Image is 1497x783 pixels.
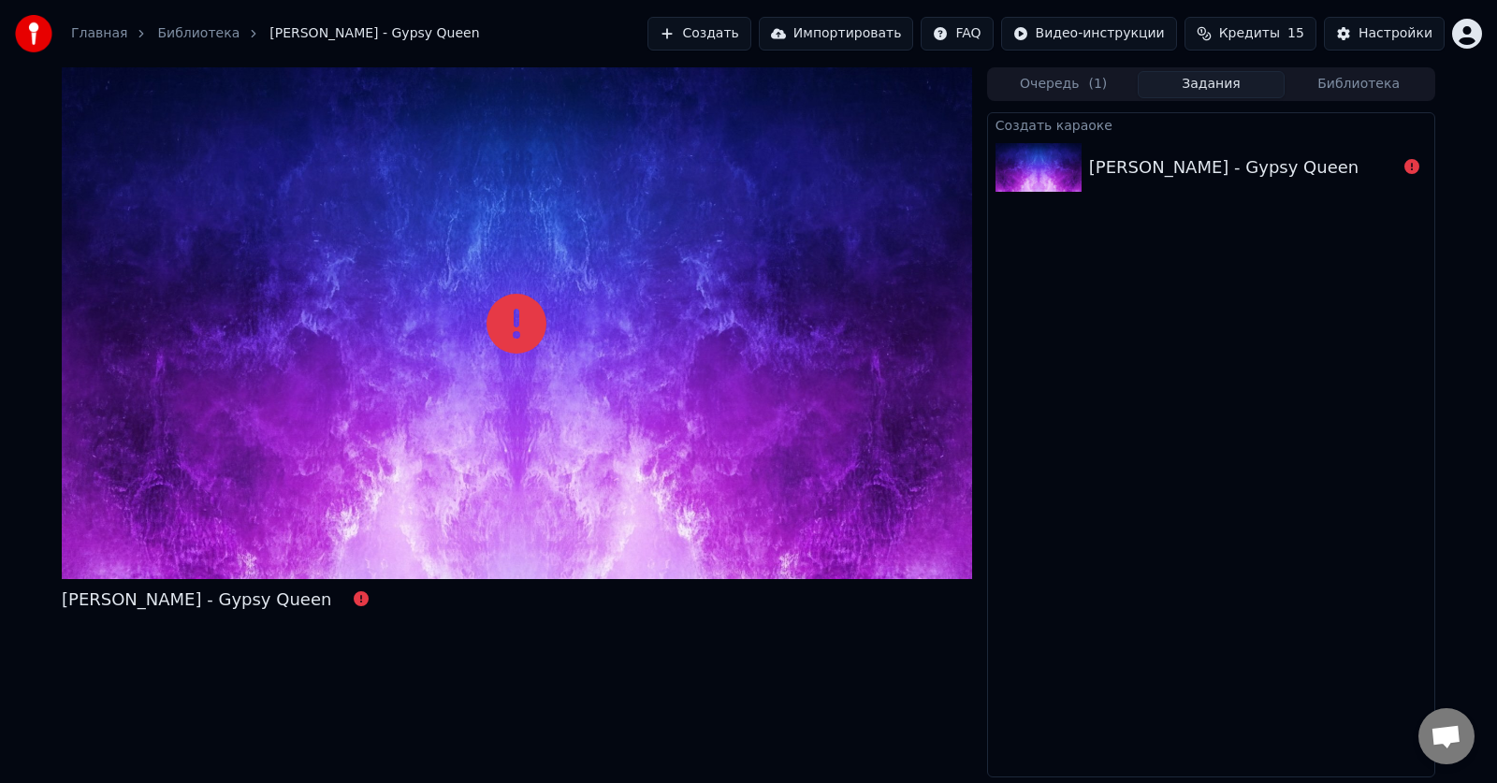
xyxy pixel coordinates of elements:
button: FAQ [921,17,993,51]
button: Видео-инструкции [1001,17,1177,51]
button: Создать [647,17,750,51]
div: Настройки [1359,24,1432,43]
span: ( 1 ) [1088,75,1107,94]
div: [PERSON_NAME] - Gypsy Queen [62,587,331,613]
nav: breadcrumb [71,24,480,43]
a: Библиотека [157,24,240,43]
button: Задания [1138,71,1286,98]
span: Кредиты [1219,24,1280,43]
button: Импортировать [759,17,914,51]
div: Создать караоке [988,113,1434,136]
button: Библиотека [1285,71,1432,98]
div: [PERSON_NAME] - Gypsy Queen [1089,154,1359,181]
button: Очередь [990,71,1138,98]
a: Открытый чат [1418,708,1475,764]
button: Настройки [1324,17,1445,51]
a: Главная [71,24,127,43]
img: youka [15,15,52,52]
span: 15 [1287,24,1304,43]
button: Кредиты15 [1185,17,1316,51]
span: [PERSON_NAME] - Gypsy Queen [269,24,479,43]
